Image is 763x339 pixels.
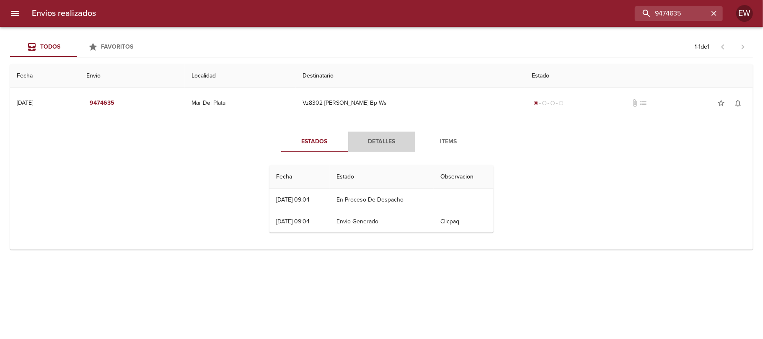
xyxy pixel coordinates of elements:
[729,95,746,111] button: Activar notificaciones
[296,64,525,88] th: Destinatario
[90,98,114,109] em: 9474635
[635,6,709,21] input: buscar
[40,43,60,50] span: Todos
[717,99,725,107] span: star_border
[276,196,310,203] div: [DATE] 09:04
[733,37,753,57] span: Pagina siguiente
[10,64,80,88] th: Fecha
[296,88,525,118] td: Vz8302 [PERSON_NAME] Bp Ws
[10,64,753,250] table: Tabla de envíos del cliente
[713,95,729,111] button: Agregar a favoritos
[185,88,296,118] td: Mar Del Plata
[276,218,310,225] div: [DATE] 09:04
[80,64,185,88] th: Envio
[269,165,494,233] table: Tabla de seguimiento
[631,99,639,107] span: No tiene documentos adjuntos
[10,37,144,57] div: Tabs Envios
[542,101,547,106] span: radio_button_unchecked
[281,132,482,152] div: Tabs detalle de guia
[330,189,434,211] td: En Proceso De Despacho
[17,99,33,106] div: [DATE]
[32,7,96,20] h6: Envios realizados
[736,5,753,22] div: Abrir información de usuario
[533,101,538,106] span: radio_button_checked
[286,137,343,147] span: Estados
[559,101,564,106] span: radio_button_unchecked
[185,64,296,88] th: Localidad
[736,5,753,22] div: EW
[550,101,555,106] span: radio_button_unchecked
[434,165,494,189] th: Observacion
[420,137,477,147] span: Items
[525,64,753,88] th: Estado
[639,99,647,107] span: No tiene pedido asociado
[269,165,330,189] th: Fecha
[101,43,134,50] span: Favoritos
[353,137,410,147] span: Detalles
[734,99,742,107] span: notifications_none
[330,165,434,189] th: Estado
[434,211,494,233] td: Clicpaq
[713,42,733,51] span: Pagina anterior
[86,96,118,111] button: 9474635
[330,211,434,233] td: Envio Generado
[695,43,709,51] p: 1 - 1 de 1
[5,3,25,23] button: menu
[532,99,565,107] div: Generado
